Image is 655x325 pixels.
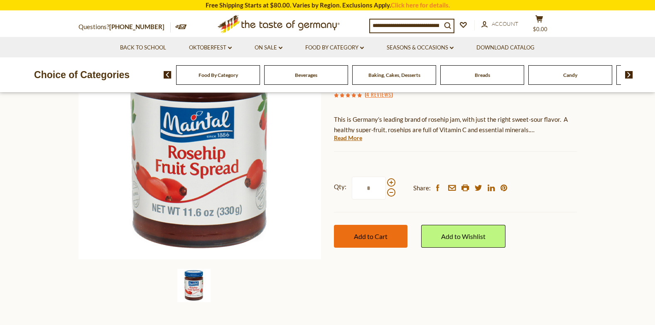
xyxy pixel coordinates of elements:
[305,43,364,52] a: Food By Category
[334,225,407,248] button: Add to Cart
[365,90,393,98] span: ( )
[413,183,431,193] span: Share:
[120,43,166,52] a: Back to School
[481,20,518,29] a: Account
[334,182,346,192] strong: Qty:
[354,232,388,240] span: Add to Cart
[295,72,317,78] a: Beverages
[533,26,547,32] span: $0.00
[352,177,386,199] input: Qty:
[334,134,362,142] a: Read More
[563,72,577,78] a: Candy
[177,269,211,302] img: Maintal Bavarian Rosehip Fruit Spread 11.6 oz
[475,72,490,78] a: Breads
[421,225,505,248] a: Add to Wishlist
[334,114,577,135] p: This is Germany's leading brand of rosehip jam, with just the right sweet-sour flavor. A healthy ...
[255,43,282,52] a: On Sale
[368,72,420,78] a: Baking, Cakes, Desserts
[366,90,391,99] a: 4 Reviews
[109,23,164,30] a: [PHONE_NUMBER]
[189,43,232,52] a: Oktoberfest
[387,43,454,52] a: Seasons & Occasions
[527,15,552,36] button: $0.00
[476,43,535,52] a: Download Catalog
[79,22,171,32] p: Questions?
[164,71,172,79] img: previous arrow
[79,16,321,259] img: Maintal Bavarian Rosehip Fruit Spread 11.6 oz
[492,20,518,27] span: Account
[391,1,450,9] a: Click here for details.
[199,72,238,78] a: Food By Category
[625,71,633,79] img: next arrow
